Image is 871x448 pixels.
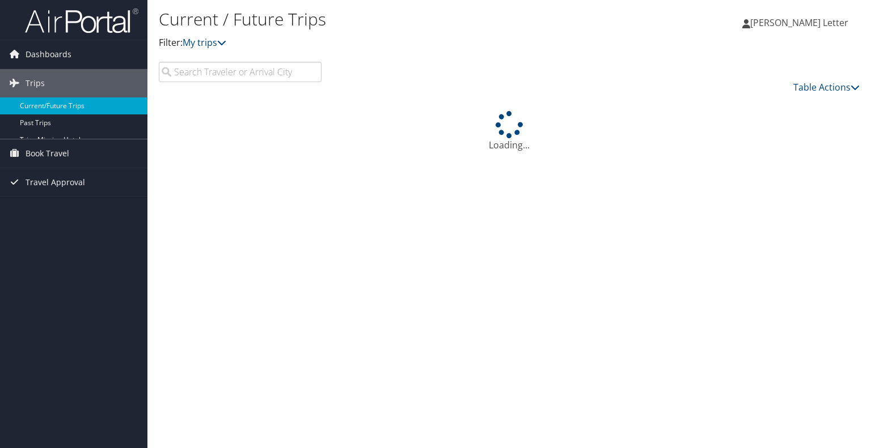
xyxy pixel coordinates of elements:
span: Dashboards [26,40,71,69]
input: Search Traveler or Arrival City [159,62,322,82]
a: [PERSON_NAME] Letter [742,6,860,40]
h1: Current / Future Trips [159,7,626,31]
span: Book Travel [26,139,69,168]
span: Travel Approval [26,168,85,197]
img: airportal-logo.png [25,7,138,34]
p: Filter: [159,36,626,50]
div: Loading... [159,111,860,152]
a: My trips [183,36,226,49]
span: Trips [26,69,45,97]
a: Table Actions [793,81,860,93]
span: [PERSON_NAME] Letter [750,16,848,29]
